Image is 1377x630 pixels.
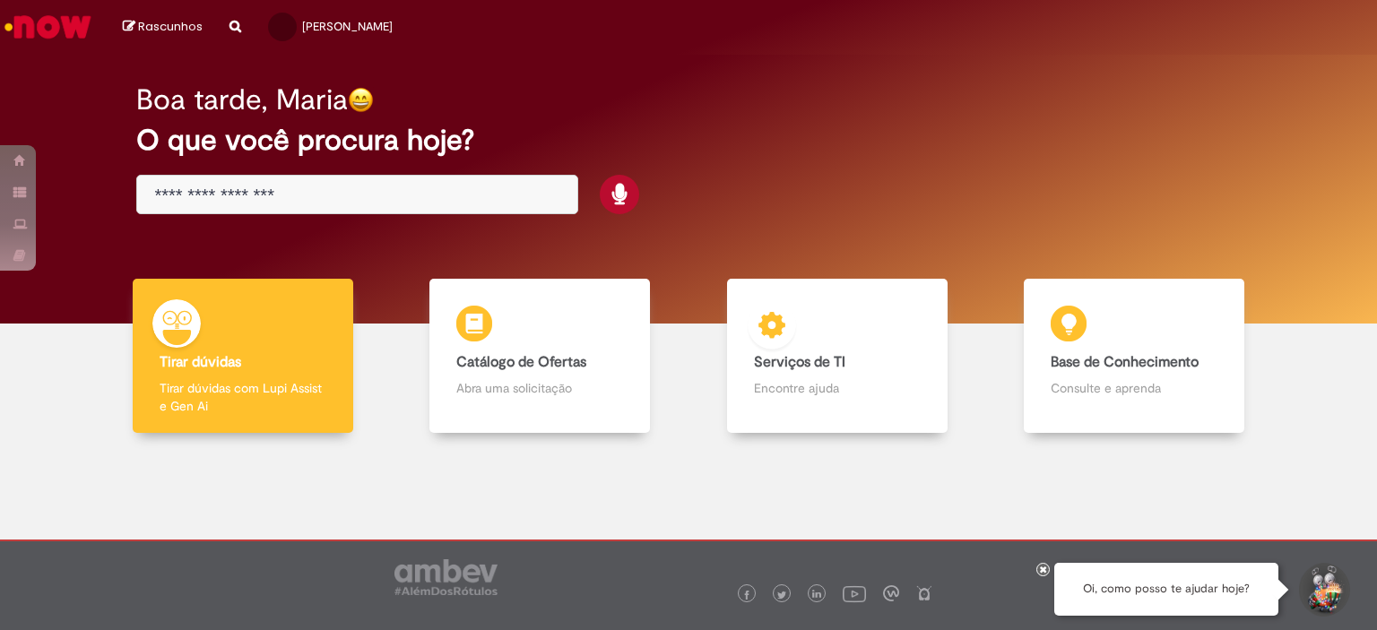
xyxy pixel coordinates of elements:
[456,353,586,371] b: Catálogo de Ofertas
[688,279,986,434] a: Serviços de TI Encontre ajuda
[302,19,393,34] span: [PERSON_NAME]
[1054,563,1278,616] div: Oi, como posso te ajudar hoje?
[2,9,94,45] img: ServiceNow
[160,379,326,415] p: Tirar dúvidas com Lupi Assist e Gen Ai
[394,559,498,595] img: logo_footer_ambev_rotulo_gray.png
[123,19,203,36] a: Rascunhos
[742,591,751,600] img: logo_footer_facebook.png
[754,379,921,397] p: Encontre ajuda
[94,279,392,434] a: Tirar dúvidas Tirar dúvidas com Lupi Assist e Gen Ai
[777,591,786,600] img: logo_footer_twitter.png
[1051,379,1217,397] p: Consulte e aprenda
[843,582,866,605] img: logo_footer_youtube.png
[456,379,623,397] p: Abra uma solicitação
[160,353,241,371] b: Tirar dúvidas
[812,590,821,600] img: logo_footer_linkedin.png
[754,353,845,371] b: Serviços de TI
[883,585,899,601] img: logo_footer_workplace.png
[136,125,1242,156] h2: O que você procura hoje?
[392,279,689,434] a: Catálogo de Ofertas Abra uma solicitação
[136,84,348,116] h2: Boa tarde, Maria
[138,18,203,35] span: Rascunhos
[916,585,932,601] img: logo_footer_naosei.png
[986,279,1284,434] a: Base de Conhecimento Consulte e aprenda
[348,87,374,113] img: happy-face.png
[1051,353,1199,371] b: Base de Conhecimento
[1296,563,1350,617] button: Iniciar Conversa de Suporte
